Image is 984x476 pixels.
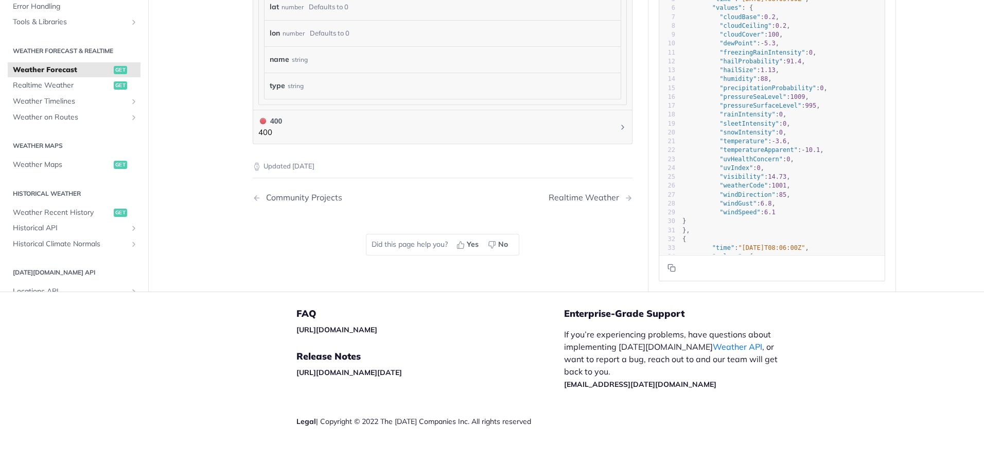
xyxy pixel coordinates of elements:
[786,57,801,64] span: 91.4
[498,239,508,250] span: No
[130,18,138,26] button: Show subpages for Tools & Libraries
[659,190,675,199] div: 27
[564,308,805,320] h5: Enterprise-Grade Support
[776,22,787,29] span: 0.2
[779,111,783,118] span: 0
[659,4,675,12] div: 6
[260,118,266,124] span: 400
[719,209,760,216] span: "windSpeed"
[682,66,779,74] span: : ,
[764,209,776,216] span: 6.1
[771,182,786,189] span: 1001
[682,226,690,233] span: },
[258,127,282,139] p: 400
[768,31,779,38] span: 100
[659,110,675,119] div: 18
[130,287,138,296] button: Show subpages for Locations API
[659,234,675,243] div: 32
[779,128,783,135] span: 0
[682,128,786,135] span: : ,
[130,97,138,106] button: Show subpages for Weather Timelines
[719,111,775,118] span: "rainIntensity"
[8,109,140,125] a: Weather on RoutesShow subpages for Weather on Routes
[719,199,757,207] span: "windGust"
[783,120,786,127] span: 0
[682,138,790,145] span: : ,
[659,244,675,252] div: 33
[659,208,675,217] div: 29
[296,308,564,320] h5: FAQ
[682,75,772,82] span: : ,
[659,57,675,65] div: 12
[805,146,820,154] span: 10.1
[719,48,805,56] span: "freezingRainIntensity"
[659,173,675,181] div: 25
[682,209,776,216] span: :
[682,164,764,171] span: : ,
[719,57,783,64] span: "hailProbability"
[8,46,140,55] h2: Weather Forecast & realtime
[682,120,790,127] span: : ,
[13,1,138,11] span: Error Handling
[8,189,140,198] h2: Historical Weather
[8,62,140,77] a: Weather Forecastget
[719,146,798,154] span: "temperatureApparent"
[13,223,127,233] span: Historical API
[719,75,757,82] span: "humidity"
[719,155,783,162] span: "uvHealthConcern"
[296,416,564,427] div: | Copyright © 2022 The [DATE] Companies Inc. All rights reserved
[712,244,734,251] span: "time"
[13,286,127,297] span: Locations API
[719,66,757,74] span: "hailSize"
[659,39,675,48] div: 10
[564,380,716,389] a: [EMAIL_ADDRESS][DATE][DOMAIN_NAME]
[682,48,816,56] span: : ,
[270,78,285,93] label: type
[564,328,788,390] p: If you’re experiencing problems, have questions about implementing [DATE][DOMAIN_NAME] , or want ...
[713,342,762,352] a: Weather API
[682,22,790,29] span: : ,
[712,253,742,260] span: "values"
[768,173,786,180] span: 14.73
[8,14,140,30] a: Tools & LibrariesShow subpages for Tools & Libraries
[659,66,675,75] div: 13
[719,173,764,180] span: "visibility"
[682,235,686,242] span: {
[296,350,564,363] h5: Release Notes
[682,182,790,189] span: : ,
[270,26,280,41] label: lon
[453,237,484,252] button: Yes
[682,102,820,109] span: : ,
[659,226,675,234] div: 31
[13,160,111,170] span: Weather Maps
[8,268,140,277] h2: [DATE][DOMAIN_NAME] API
[764,13,776,20] span: 0.2
[261,193,342,202] div: Community Projects
[659,199,675,208] div: 28
[719,84,816,91] span: "precipitationProbability"
[8,205,140,220] a: Weather Recent Historyget
[809,48,813,56] span: 0
[659,252,675,261] div: 34
[776,138,787,145] span: 3.6
[13,207,111,217] span: Weather Recent History
[764,40,776,47] span: 5.3
[682,111,786,118] span: : ,
[13,96,127,107] span: Weather Timelines
[719,164,753,171] span: "uvIndex"
[786,155,790,162] span: 0
[13,17,127,27] span: Tools & Libraries
[664,260,679,276] button: Copy to clipboard
[130,113,138,121] button: Show subpages for Weather on Routes
[8,236,140,251] a: Historical Climate NormalsShow subpages for Historical Climate Normals
[296,417,316,426] a: Legal
[659,92,675,101] div: 16
[761,66,776,74] span: 1.13
[659,101,675,110] div: 17
[738,244,805,251] span: "[DATE]T08:06:00Z"
[790,93,805,100] span: 1009
[719,93,786,100] span: "pressureSeaLevel"
[659,21,675,30] div: 8
[801,146,805,154] span: -
[659,128,675,137] div: 20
